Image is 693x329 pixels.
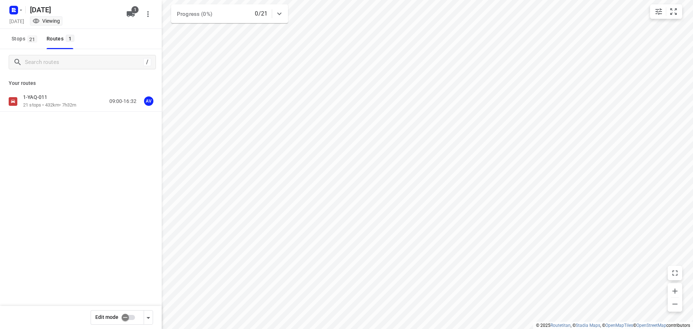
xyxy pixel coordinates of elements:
[651,4,666,19] button: Map settings
[650,4,682,19] div: small contained button group
[109,98,136,105] p: 09:00-16:32
[536,323,690,328] li: © 2025 , © , © © contributors
[47,34,77,43] div: Routes
[131,6,139,13] span: 1
[23,102,76,109] p: 21 stops • 432km • 7h32m
[9,79,153,87] p: Your routes
[143,58,151,66] div: /
[144,313,153,322] div: Driver app settings
[636,323,666,328] a: OpenStreetMap
[32,17,60,25] div: You are currently in view mode. To make any changes, go to edit project.
[605,323,633,328] a: OpenMapTiles
[12,34,39,43] span: Stops
[25,57,143,68] input: Search routes
[27,35,37,43] span: 21
[123,7,138,21] button: 1
[95,314,118,320] span: Edit mode
[666,4,681,19] button: Fit zoom
[141,7,155,21] button: More
[177,11,212,17] span: Progress (0%)
[550,323,571,328] a: Routetitan
[255,9,267,18] p: 0/21
[171,4,288,23] div: Progress (0%)0/21
[23,94,52,100] p: 1-YAQ-011
[576,323,600,328] a: Stadia Maps
[66,35,74,42] span: 1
